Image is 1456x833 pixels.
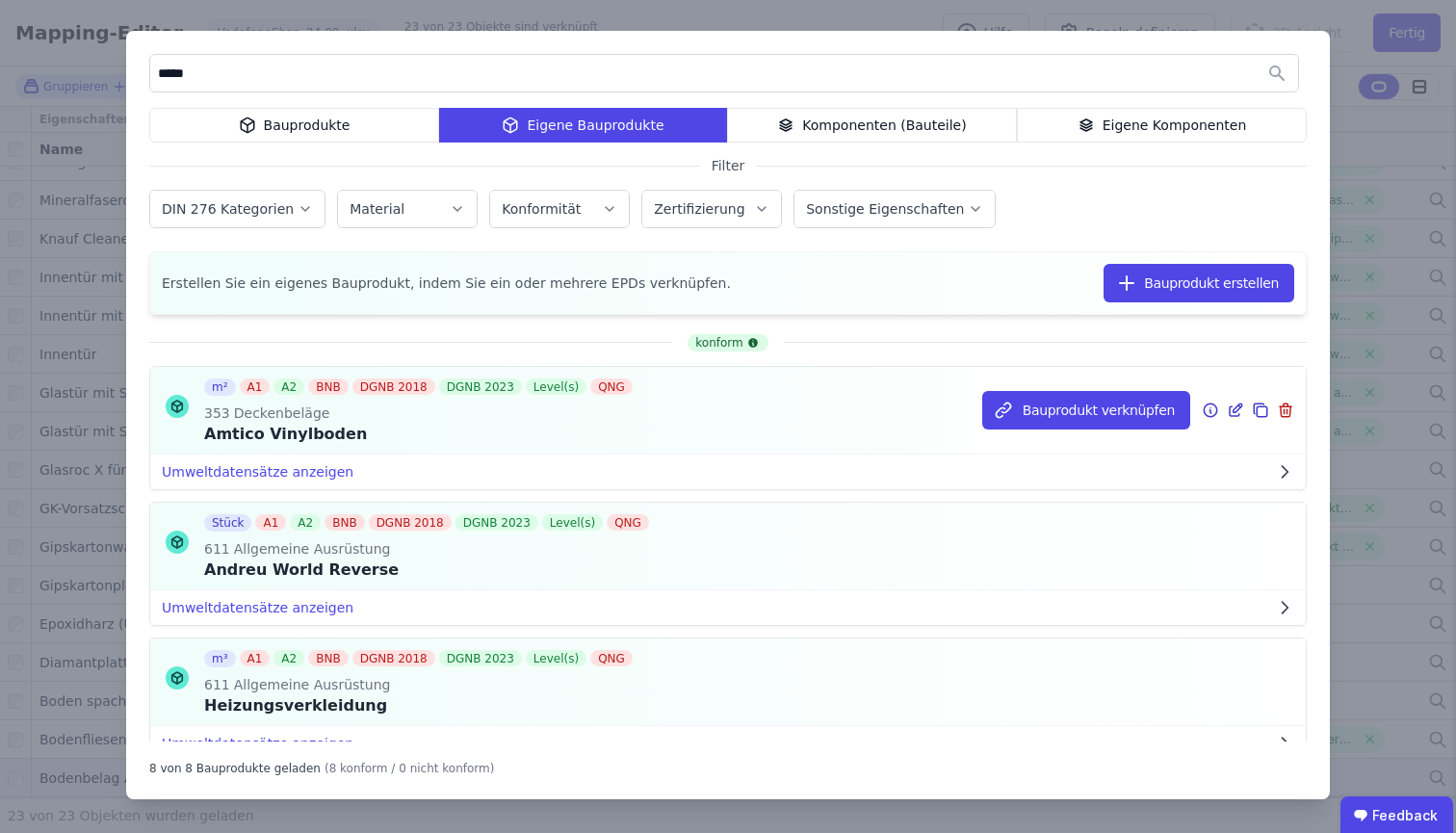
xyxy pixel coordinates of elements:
[230,675,391,694] span: Allgemeine Ausrüstung
[542,514,603,531] div: Level(s)
[590,378,633,395] div: QNG
[439,650,522,666] div: DGNB 2023
[150,726,1306,761] button: Umweltdatensätze anzeigen
[727,108,1017,143] div: Komponenten (Bauteile)
[290,514,321,531] div: A2
[273,378,304,395] div: A2
[149,753,321,776] div: 8 von 8 Bauprodukte geladen
[439,378,522,395] div: DGNB 2023
[204,650,236,667] div: m³
[1017,108,1307,143] div: Eigene Komponenten
[204,423,637,446] div: Amtico Vinylboden
[526,378,586,395] div: Level(s)
[700,156,757,175] span: Filter
[240,650,271,666] div: A1
[240,378,271,395] div: A1
[455,514,538,531] div: DGNB 2023
[688,334,767,351] div: konform
[204,539,230,559] span: 611
[352,650,435,666] div: DGNB 2018
[654,201,748,217] label: Zertifizierung
[255,514,286,531] div: A1
[1104,264,1294,302] button: Bauprodukt erstellen
[204,675,230,694] span: 611
[338,191,477,227] button: Material
[325,753,495,776] div: (8 konform / 0 nicht konform)
[806,201,968,217] label: Sonstige Eigenschaften
[150,455,1306,489] button: Umweltdatensätze anzeigen
[526,650,586,666] div: Level(s)
[230,403,330,423] span: Deckenbeläge
[794,191,995,227] button: Sonstige Eigenschaften
[150,590,1306,625] button: Umweltdatensätze anzeigen
[502,201,585,217] label: Konformität
[204,514,251,532] div: Stück
[590,650,633,666] div: QNG
[642,191,781,227] button: Zertifizierung
[308,378,348,395] div: BNB
[369,514,452,531] div: DGNB 2018
[490,191,629,227] button: Konformität
[150,191,325,227] button: DIN 276 Kategorien
[204,378,236,396] div: m²
[204,403,230,423] span: 353
[162,273,731,293] span: Erstellen Sie ein eigenes Bauprodukt, indem Sie ein oder mehrere EPDs verknüpfen.
[350,201,408,217] label: Material
[607,514,649,531] div: QNG
[308,650,348,666] div: BNB
[204,694,637,717] div: Heizungsverkleidung
[352,378,435,395] div: DGNB 2018
[982,391,1190,430] button: Bauprodukt verknüpfen
[439,108,727,143] div: Eigene Bauprodukte
[325,514,364,531] div: BNB
[273,650,304,666] div: A2
[230,539,391,559] span: Allgemeine Ausrüstung
[162,201,298,217] label: DIN 276 Kategorien
[204,559,653,582] div: Andreu World Reverse
[149,108,439,143] div: Bauprodukte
